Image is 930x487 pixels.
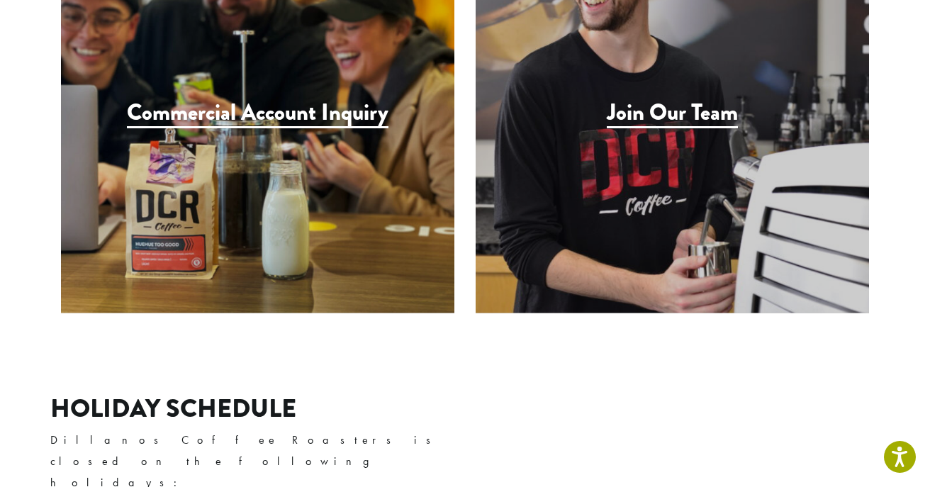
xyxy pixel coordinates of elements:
[50,393,454,424] h2: Holiday Schedule
[127,99,388,128] h3: Commercial Account Inquiry
[607,99,738,128] h3: Join Our Team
